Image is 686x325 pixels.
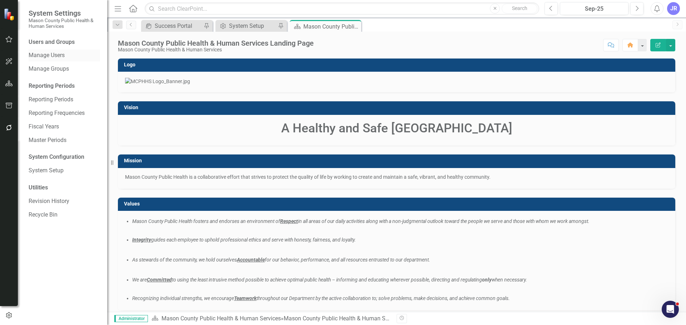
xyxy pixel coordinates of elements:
a: System Setup [29,167,100,175]
div: Users and Groups [29,38,100,46]
u: Accountable [237,257,265,263]
img: ClearPoint Strategy [4,8,16,21]
a: Mason County Public Health & Human Services [161,315,281,322]
span: Search [512,5,527,11]
div: System Setup [229,21,276,30]
em: guides each employee to uphold professional ethics and serve with honesty, fairness, and loyalty. [151,237,356,243]
strong: only [482,277,492,283]
em: Recognizing individual strengths, we encourage throughout our Department by the active collaborat... [132,295,510,301]
p: Mason County Public Health is a collaborative effort that strives to protect the quality of life ... [125,173,668,181]
u: Integrity [132,237,151,243]
div: System Configuration [29,153,100,161]
em: We are to using the least intrusive method possible to achieve optimal public health – informing ... [132,277,527,283]
small: Mason County Public Health & Human Services [29,17,100,29]
a: System Setup [217,21,276,30]
h1: A Healthy and Safe [GEOGRAPHIC_DATA] [125,122,668,136]
div: Utilities [29,184,100,192]
h3: Values [124,201,672,207]
u: Teamwork [234,295,257,301]
button: Search [502,4,537,14]
img: MCPHHS Logo_Banner.jpg [125,78,190,85]
u: Committed [147,277,172,283]
div: Success Portal [155,21,202,30]
a: Recycle Bin [29,211,100,219]
div: Mason County Public Health & Human Services Landing Page [118,39,314,47]
div: Sep-25 [562,5,626,13]
a: Manage Groups [29,65,100,73]
span: System Settings [29,9,100,17]
u: Respect [280,218,298,224]
button: Sep-25 [560,2,628,15]
a: Success Portal [143,21,202,30]
div: » [151,315,391,323]
div: Reporting Periods [29,82,100,90]
h3: Logo [124,62,672,67]
a: Fiscal Years [29,123,100,131]
a: Manage Users [29,51,100,60]
em: As stewards of the community, we hold ourselves for our behavior, performance, and all resources ... [132,257,430,263]
input: Search ClearPoint... [145,2,539,15]
h3: Vision [124,105,672,110]
a: Reporting Periods [29,96,100,104]
iframe: Intercom live chat [662,301,679,318]
span: Administrator [114,315,148,322]
a: Reporting Frequencies [29,109,100,117]
button: JR [667,2,680,15]
div: Mason County Public Health & Human Services [118,47,314,52]
h3: Mission [124,158,672,163]
div: Mason County Public Health & Human Services Landing Page [303,22,359,31]
em: Mason County Public Health fosters and endorses an environment of in all areas of our daily activ... [132,218,590,224]
a: Revision History [29,197,100,205]
div: Mason County Public Health & Human Services Landing Page [284,315,439,322]
a: Master Periods [29,136,100,144]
